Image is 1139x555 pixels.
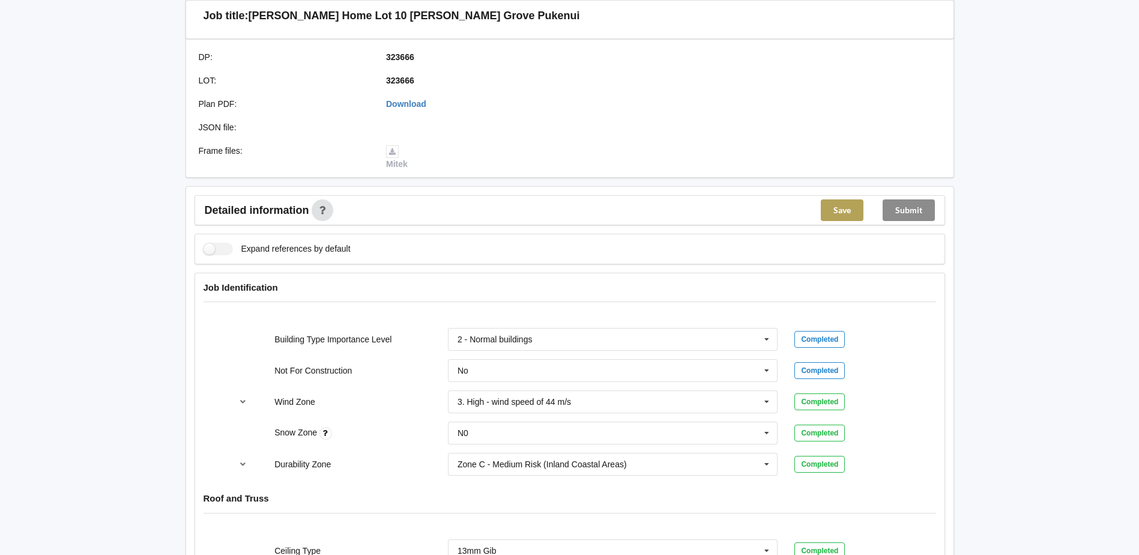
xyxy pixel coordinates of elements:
[458,429,468,437] div: N0
[794,393,845,410] div: Completed
[821,199,863,221] button: Save
[190,145,378,170] div: Frame files :
[231,453,255,475] button: reference-toggle
[386,146,408,169] a: Mitek
[204,493,936,504] h4: Roof and Truss
[458,460,627,469] div: Zone C - Medium Risk (Inland Coastal Areas)
[190,74,378,86] div: LOT :
[274,366,352,375] label: Not For Construction
[274,335,391,344] label: Building Type Importance Level
[249,9,580,23] h3: [PERSON_NAME] Home Lot 10 [PERSON_NAME] Grove Pukenui
[274,397,315,407] label: Wind Zone
[386,52,414,62] b: 323666
[204,282,936,293] h4: Job Identification
[190,51,378,63] div: DP :
[386,76,414,85] b: 323666
[204,9,249,23] h3: Job title:
[794,362,845,379] div: Completed
[190,121,378,133] div: JSON file :
[274,428,319,437] label: Snow Zone
[386,99,426,109] a: Download
[205,205,309,216] span: Detailed information
[794,331,845,348] div: Completed
[458,366,468,375] div: No
[458,547,497,555] div: 13mm Gib
[231,391,255,413] button: reference-toggle
[458,398,571,406] div: 3. High - wind speed of 44 m/s
[204,243,351,255] label: Expand references by default
[274,459,331,469] label: Durability Zone
[794,425,845,441] div: Completed
[794,456,845,473] div: Completed
[458,335,533,344] div: 2 - Normal buildings
[190,98,378,110] div: Plan PDF :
